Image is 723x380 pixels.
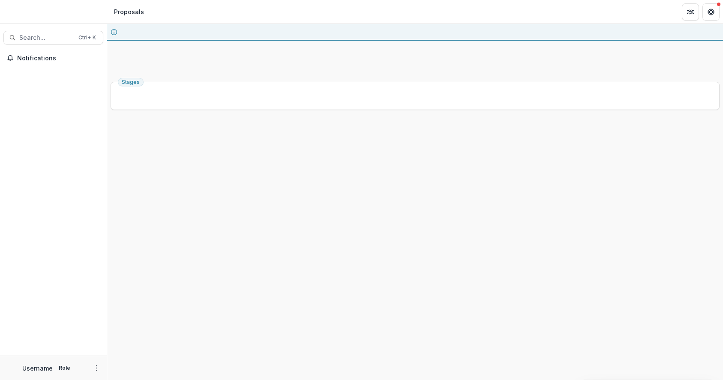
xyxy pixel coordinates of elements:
[3,51,103,65] button: Notifications
[22,364,53,373] p: Username
[3,31,103,45] button: Search...
[77,33,98,42] div: Ctrl + K
[682,3,699,21] button: Partners
[91,363,102,373] button: More
[19,34,73,42] span: Search...
[17,55,100,62] span: Notifications
[56,364,73,372] p: Role
[114,7,144,16] div: Proposals
[111,6,147,18] nav: breadcrumb
[122,79,140,85] span: Stages
[702,3,720,21] button: Get Help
